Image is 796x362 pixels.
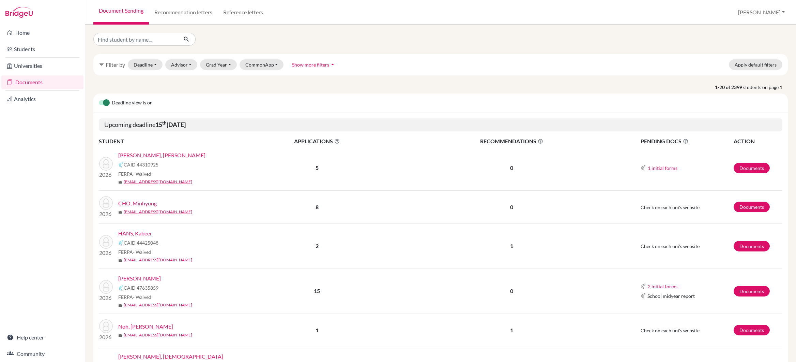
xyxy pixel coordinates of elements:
sup: th [162,120,167,126]
input: Find student by name... [93,33,178,46]
img: Common App logo [118,285,124,291]
th: STUDENT [99,137,235,146]
img: Common App logo [641,284,646,289]
img: CHO, Minhyung [99,196,113,210]
img: BANSAL, Ashish Davender [99,157,113,171]
span: APPLICATIONS [235,137,399,145]
button: CommonApp [240,59,284,70]
i: arrow_drop_up [329,61,336,68]
a: Documents [734,325,770,335]
a: [EMAIL_ADDRESS][DOMAIN_NAME] [124,302,192,308]
button: [PERSON_NAME] [735,6,788,19]
a: Documents [1,75,83,89]
img: KOHLI, Devansh [99,280,113,294]
span: mail [118,258,122,262]
img: Common App logo [641,293,646,299]
p: 0 [399,287,624,295]
a: [EMAIL_ADDRESS][DOMAIN_NAME] [124,332,192,338]
a: Students [1,42,83,56]
button: Advisor [165,59,198,70]
span: Filter by [106,61,125,68]
img: HANS, Kabeer [99,235,113,249]
span: PENDING DOCS [641,137,733,145]
a: [EMAIL_ADDRESS][DOMAIN_NAME] [124,257,192,263]
a: Documents [734,163,770,173]
a: CHO, Minhyung [118,199,157,207]
span: FERPA [118,170,151,177]
button: Grad Year [200,59,237,70]
span: CAID 44310925 [124,161,158,168]
span: Show more filters [292,62,329,68]
p: 0 [399,203,624,211]
span: CAID 47635859 [124,284,158,291]
th: ACTION [733,137,782,146]
b: 5 [316,164,319,171]
i: filter_list [99,62,104,67]
a: Documents [734,202,770,212]
img: Common App logo [118,240,124,246]
b: 1 [316,327,319,333]
span: RECOMMENDATIONS [399,137,624,145]
span: - Waived [133,171,151,177]
button: Show more filtersarrow_drop_up [286,59,342,70]
span: mail [118,180,122,184]
span: - Waived [133,294,151,300]
b: 15 [DATE] [155,121,186,128]
button: 2 initial forms [647,283,678,290]
span: Deadline view is on [112,99,153,107]
img: Common App logo [118,162,124,168]
p: 1 [399,242,624,250]
p: 0 [399,164,624,172]
a: Help center [1,331,83,344]
button: Apply default filters [729,59,782,70]
a: Analytics [1,92,83,106]
a: Documents [734,241,770,251]
span: FERPA [118,293,151,301]
a: Community [1,347,83,361]
span: FERPA [118,248,151,256]
a: [PERSON_NAME] [118,274,161,283]
span: Check on each uni's website [641,243,700,249]
p: 2026 [99,249,113,257]
button: 1 initial forms [647,164,678,172]
strong: 1-20 of 2399 [715,84,743,91]
span: Check on each uni's website [641,204,700,210]
span: - Waived [133,249,151,255]
img: Noh, Hyeonggyun [99,319,113,333]
button: Deadline [128,59,163,70]
img: Bridge-U [5,7,33,18]
h5: Upcoming deadline [99,118,782,131]
span: mail [118,210,122,214]
span: mail [118,333,122,337]
span: Check on each uni's website [641,328,700,333]
p: 2026 [99,210,113,218]
span: students on page 1 [743,84,788,91]
a: [EMAIL_ADDRESS][DOMAIN_NAME] [124,179,192,185]
a: Documents [734,286,770,296]
a: [EMAIL_ADDRESS][DOMAIN_NAME] [124,209,192,215]
b: 2 [316,243,319,249]
p: 2026 [99,294,113,302]
span: School midyear report [647,292,695,300]
p: 2026 [99,333,113,341]
a: Noh, [PERSON_NAME] [118,322,173,331]
p: 2026 [99,171,113,179]
a: Universities [1,59,83,73]
p: 1 [399,326,624,334]
a: HANS, Kabeer [118,229,152,237]
b: 15 [314,288,320,294]
img: Common App logo [641,165,646,171]
span: CAID 44425048 [124,239,158,246]
a: [PERSON_NAME], [PERSON_NAME] [118,151,205,159]
b: 8 [316,204,319,210]
a: Home [1,26,83,40]
span: mail [118,303,122,307]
